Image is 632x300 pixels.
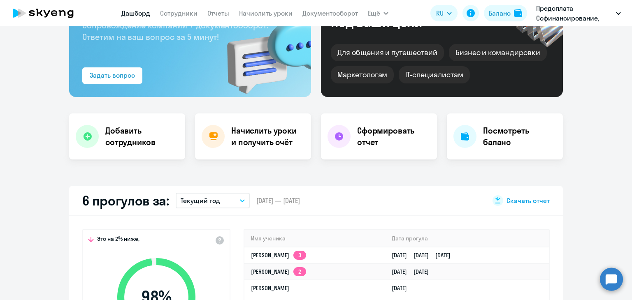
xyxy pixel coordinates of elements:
button: Балансbalance [484,5,527,21]
div: Маркетологам [331,66,394,83]
span: Это на 2% ниже, [97,235,139,245]
th: Дата прогула [385,230,549,247]
div: IT-специалистам [399,66,469,83]
div: Для общения и путешествий [331,44,444,61]
button: RU [430,5,458,21]
button: Текущий год [176,193,250,208]
a: [PERSON_NAME]2 [251,268,306,275]
img: bg-img [215,5,311,97]
p: Предоплата Софинансирование, ХАЯТ МАРКЕТИНГ, ООО [536,3,613,23]
p: Текущий год [181,196,220,205]
th: Имя ученика [244,230,385,247]
div: Бизнес и командировки [449,44,547,61]
button: Задать вопрос [82,67,142,84]
span: RU [436,8,444,18]
a: [DATE][DATE] [392,268,435,275]
a: [PERSON_NAME]3 [251,252,306,259]
h2: 6 прогулов за: [82,192,169,209]
span: [DATE] — [DATE] [256,196,300,205]
div: Баланс [489,8,511,18]
app-skyeng-badge: 2 [293,267,306,276]
img: balance [514,9,522,17]
h4: Добавить сотрудников [105,125,179,148]
button: Предоплата Софинансирование, ХАЯТ МАРКЕТИНГ, ООО [532,3,625,23]
a: Дашборд [121,9,150,17]
div: Задать вопрос [90,70,135,80]
a: [DATE][DATE][DATE] [392,252,457,259]
a: Отчеты [207,9,229,17]
app-skyeng-badge: 3 [293,251,306,260]
a: [DATE] [392,284,414,292]
a: Начислить уроки [239,9,293,17]
h4: Посмотреть баланс [483,125,556,148]
button: Ещё [368,5,388,21]
a: Документооборот [302,9,358,17]
a: Сотрудники [160,9,197,17]
a: [PERSON_NAME] [251,284,289,292]
span: Скачать отчет [507,196,550,205]
div: Курсы английского под ваши цели [331,1,472,29]
h4: Начислить уроки и получить счёт [231,125,303,148]
h4: Сформировать отчет [357,125,430,148]
span: Ещё [368,8,380,18]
